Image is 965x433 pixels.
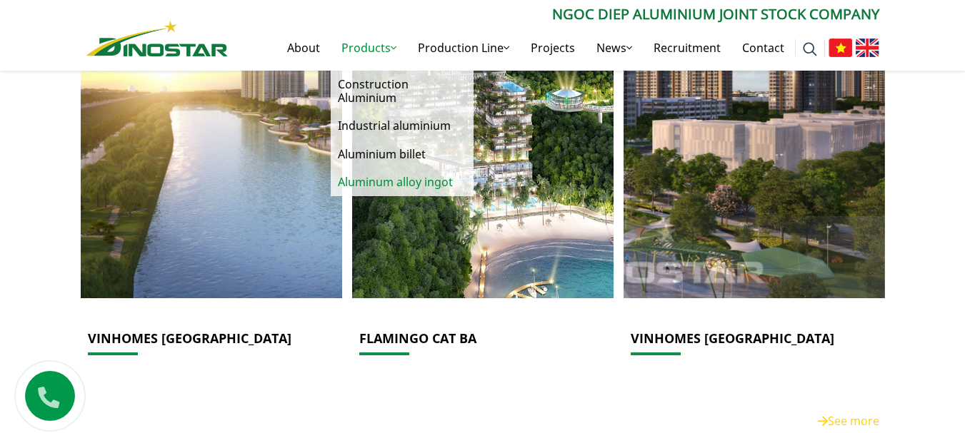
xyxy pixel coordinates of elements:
[86,18,228,56] a: Nhôm Dinostar
[331,168,474,196] a: Aluminum alloy ingot
[331,141,474,168] a: Aluminium billet
[331,25,407,71] a: Products
[331,112,474,140] a: Industrial aluminium
[331,71,474,112] a: Construction Aluminium
[359,330,476,347] a: FLAMINGO CAT BA
[803,42,817,56] img: search
[631,330,834,347] a: VINHOMES [GEOGRAPHIC_DATA]
[276,25,331,71] a: About
[228,4,879,25] p: Ngoc Diep Aluminium Joint Stock Company
[407,25,520,71] a: Production Line
[520,25,586,71] a: Projects
[856,39,879,57] img: English
[731,25,795,71] a: Contact
[86,21,228,56] img: Nhôm Dinostar
[829,39,852,57] img: Tiếng Việt
[586,25,643,71] a: News
[643,25,731,71] a: Recruitment
[818,413,879,429] a: See more
[88,330,291,347] a: VINHOMES [GEOGRAPHIC_DATA]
